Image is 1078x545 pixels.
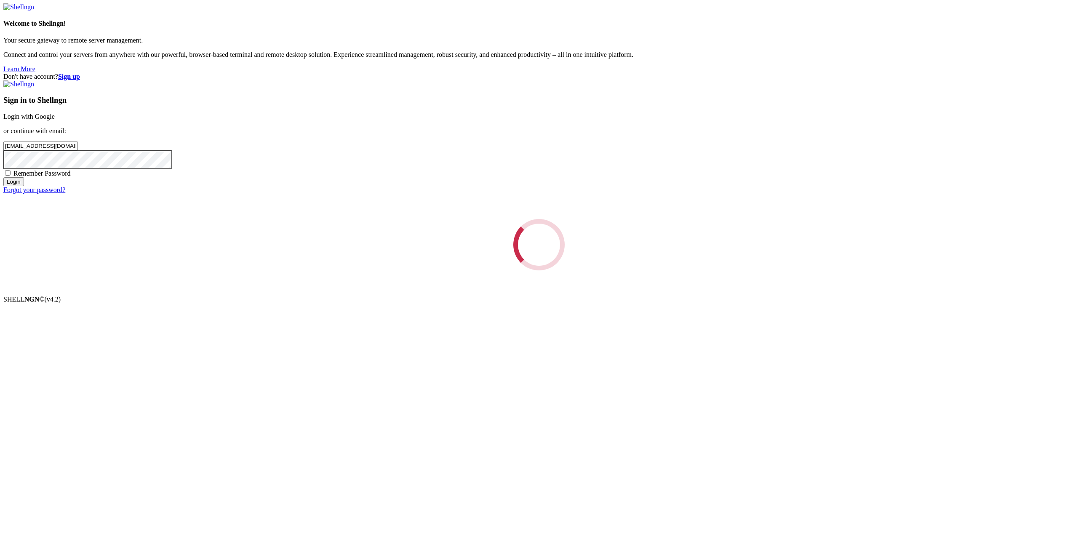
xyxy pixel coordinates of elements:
a: Sign up [58,73,80,80]
h3: Sign in to Shellngn [3,96,1075,105]
span: SHELL © [3,296,61,303]
div: Loading... [513,219,565,270]
a: Learn More [3,65,35,72]
img: Shellngn [3,80,34,88]
p: or continue with email: [3,127,1075,135]
a: Forgot your password? [3,186,65,193]
input: Login [3,177,24,186]
p: Your secure gateway to remote server management. [3,37,1075,44]
span: 4.2.0 [45,296,61,303]
img: Shellngn [3,3,34,11]
b: NGN [24,296,40,303]
p: Connect and control your servers from anywhere with our powerful, browser-based terminal and remo... [3,51,1075,59]
input: Email address [3,142,78,150]
h4: Welcome to Shellngn! [3,20,1075,27]
div: Don't have account? [3,73,1075,80]
a: Login with Google [3,113,55,120]
input: Remember Password [5,170,11,176]
span: Remember Password [13,170,71,177]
